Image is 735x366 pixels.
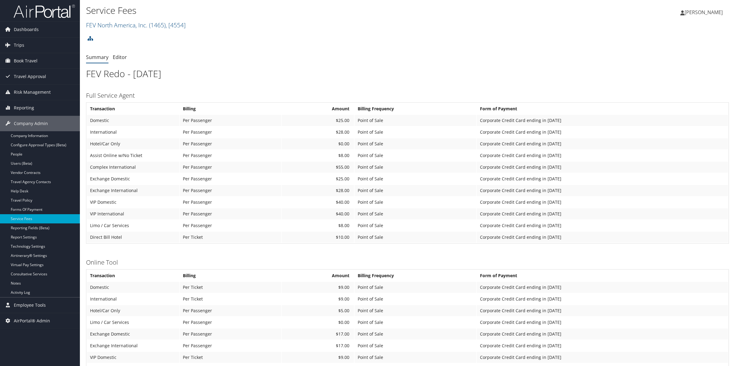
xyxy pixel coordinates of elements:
h3: Online Tool [86,258,729,267]
td: Corporate Credit Card ending in [DATE] [477,162,728,173]
td: Per Passenger [180,162,281,173]
td: Per Ticket [180,282,281,293]
td: $0.00 [282,317,354,328]
td: Corporate Credit Card ending in [DATE] [477,197,728,208]
td: Corporate Credit Card ending in [DATE] [477,232,728,243]
td: $8.00 [282,220,354,231]
td: Point of Sale [355,282,476,293]
a: FEV North America, Inc. [86,21,186,29]
td: VIP Domestic [87,197,179,208]
td: $9.00 [282,293,354,305]
td: Per Passenger [180,150,281,161]
td: Point of Sale [355,329,476,340]
span: Reporting [14,100,34,116]
td: Corporate Credit Card ending in [DATE] [477,115,728,126]
h1: Service Fees [86,4,515,17]
td: Point of Sale [355,162,476,173]
td: Per Passenger [180,208,281,219]
td: Exchange Domestic [87,329,179,340]
td: Per Passenger [180,173,281,184]
td: Point of Sale [355,220,476,231]
td: Exchange Domestic [87,173,179,184]
td: Point of Sale [355,352,476,363]
td: Limo / Car Services [87,220,179,231]
td: $17.00 [282,340,354,351]
td: Complex International [87,162,179,173]
span: , [ 4554 ] [166,21,186,29]
span: [PERSON_NAME] [685,9,723,16]
td: $17.00 [282,329,354,340]
td: Point of Sale [355,208,476,219]
span: Employee Tools [14,297,46,313]
span: Company Admin [14,116,48,131]
th: Amount [282,103,354,114]
td: $5.00 [282,305,354,316]
img: airportal-logo.png [14,4,75,18]
th: Billing Frequency [355,270,476,281]
span: ( 1465 ) [149,21,166,29]
a: Summary [86,54,108,61]
td: VIP Domestic [87,352,179,363]
span: Risk Management [14,85,51,100]
td: Per Passenger [180,197,281,208]
td: Hotel/Car Only [87,305,179,316]
td: Point of Sale [355,173,476,184]
td: Per Passenger [180,317,281,328]
td: Per Ticket [180,293,281,305]
td: $25.00 [282,115,354,126]
td: Direct Bill Hotel [87,232,179,243]
th: Billing Frequency [355,103,476,114]
span: Travel Approval [14,69,46,84]
td: Point of Sale [355,115,476,126]
td: $9.00 [282,352,354,363]
td: Per Passenger [180,220,281,231]
td: Exchange International [87,185,179,196]
td: Domestic [87,282,179,293]
td: $55.00 [282,162,354,173]
td: $40.00 [282,197,354,208]
th: Transaction [87,103,179,114]
td: Corporate Credit Card ending in [DATE] [477,185,728,196]
td: $0.00 [282,138,354,149]
td: Per Passenger [180,115,281,126]
td: Corporate Credit Card ending in [DATE] [477,305,728,316]
th: Amount [282,270,354,281]
span: AirPortal® Admin [14,313,50,329]
td: $28.00 [282,185,354,196]
td: Per Passenger [180,329,281,340]
td: Per Passenger [180,340,281,351]
td: Corporate Credit Card ending in [DATE] [477,293,728,305]
td: International [87,293,179,305]
td: Point of Sale [355,305,476,316]
td: Per Ticket [180,232,281,243]
td: Per Passenger [180,305,281,316]
th: Form of Payment [477,103,728,114]
a: [PERSON_NAME] [680,3,729,22]
a: Editor [113,54,127,61]
td: Corporate Credit Card ending in [DATE] [477,150,728,161]
td: Corporate Credit Card ending in [DATE] [477,220,728,231]
td: Corporate Credit Card ending in [DATE] [477,282,728,293]
td: Point of Sale [355,138,476,149]
td: Corporate Credit Card ending in [DATE] [477,352,728,363]
td: $40.00 [282,208,354,219]
td: Corporate Credit Card ending in [DATE] [477,317,728,328]
td: $9.00 [282,282,354,293]
td: $10.00 [282,232,354,243]
td: Point of Sale [355,293,476,305]
td: Point of Sale [355,317,476,328]
td: Point of Sale [355,185,476,196]
span: Trips [14,37,24,53]
td: Corporate Credit Card ending in [DATE] [477,340,728,351]
th: Billing [180,103,281,114]
td: Point of Sale [355,197,476,208]
td: Corporate Credit Card ending in [DATE] [477,208,728,219]
td: Per Passenger [180,127,281,138]
td: Assist Online w/No Ticket [87,150,179,161]
th: Form of Payment [477,270,728,281]
td: $28.00 [282,127,354,138]
td: Domestic [87,115,179,126]
td: Exchange International [87,340,179,351]
th: Transaction [87,270,179,281]
td: Corporate Credit Card ending in [DATE] [477,173,728,184]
